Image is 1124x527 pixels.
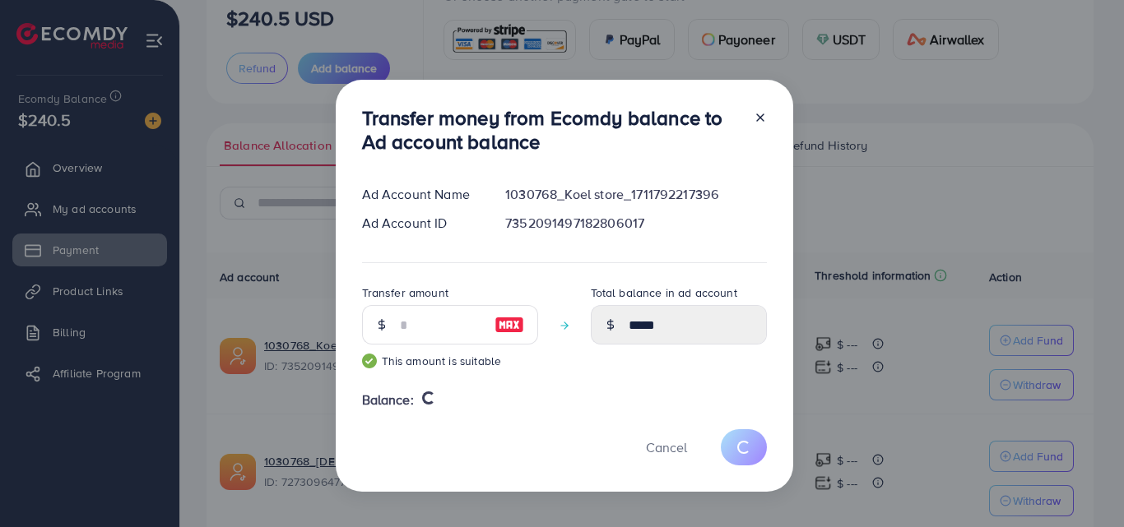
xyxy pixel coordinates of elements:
button: Cancel [625,429,708,465]
label: Transfer amount [362,284,448,301]
small: This amount is suitable [362,353,538,369]
span: Cancel [646,438,687,456]
div: 7352091497182806017 [492,214,779,233]
div: 1030768_Koel store_1711792217396 [492,185,779,204]
div: Ad Account ID [349,214,493,233]
iframe: Chat [1054,453,1112,515]
h3: Transfer money from Ecomdy balance to Ad account balance [362,106,741,154]
div: Ad Account Name [349,185,493,204]
img: image [495,315,524,335]
img: guide [362,354,377,368]
label: Total balance in ad account [591,284,737,301]
span: Balance: [362,391,414,409]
